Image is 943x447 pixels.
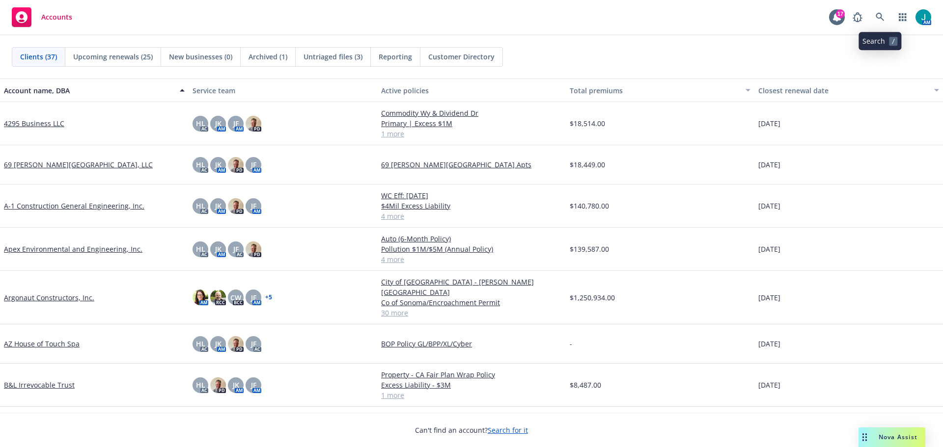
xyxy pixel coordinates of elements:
span: JF [233,118,239,129]
span: [DATE] [758,244,780,254]
span: $139,587.00 [570,244,609,254]
span: JK [215,159,222,170]
a: 30 more [381,308,562,318]
span: Archived (1) [249,52,287,62]
span: JF [251,380,256,390]
button: Total premiums [566,79,754,102]
span: Customer Directory [428,52,495,62]
a: Search [870,7,890,27]
a: Property - CA Fair Plan Wrap Policy [381,369,562,380]
a: Commodity Wy & Dividend Dr [381,108,562,118]
a: Auto (6-Month Policy) [381,234,562,244]
span: Nova Assist [879,433,917,441]
span: HL [196,118,205,129]
span: JK [215,118,222,129]
span: $140,780.00 [570,201,609,211]
a: 4295 Business LLC [4,118,64,129]
a: 4 more [381,254,562,264]
a: Search for it [488,425,528,435]
span: HL [196,339,205,349]
span: $18,514.00 [570,118,605,129]
div: Drag to move [859,427,871,447]
span: CW [230,292,241,303]
span: [DATE] [758,339,780,349]
button: Active policies [377,79,566,102]
span: HL [196,380,205,390]
a: $4Mil Excess Liability [381,201,562,211]
span: [DATE] [758,118,780,129]
a: A-1 Construction General Engineering, Inc. [4,201,144,211]
a: 69 [PERSON_NAME][GEOGRAPHIC_DATA] Apts [381,159,562,170]
span: Accounts [41,13,72,21]
a: Primary | Excess $1M [381,118,562,129]
span: Can't find an account? [415,425,528,435]
span: $18,449.00 [570,159,605,170]
img: photo [228,198,244,214]
span: JF [233,244,239,254]
span: JF [251,292,256,303]
span: JF [251,159,256,170]
a: Co of Sonoma/Encroachment Permit [381,297,562,308]
span: Upcoming renewals (25) [73,52,153,62]
a: 69 [PERSON_NAME][GEOGRAPHIC_DATA], LLC [4,159,153,170]
span: HL [196,201,205,211]
div: Service team [193,85,373,96]
a: WC Eff: [DATE] [381,190,562,201]
a: Report a Bug [848,7,867,27]
span: [DATE] [758,201,780,211]
a: Accounts [8,3,76,31]
a: Apex Environmental and Engineering, Inc. [4,244,142,254]
span: HL [196,244,205,254]
span: Reporting [379,52,412,62]
a: BOP Policy GL/BPP/XL/Cyber [381,339,562,349]
span: [DATE] [758,292,780,303]
a: 1 more [381,390,562,400]
div: Closest renewal date [758,85,928,96]
img: photo [210,377,226,393]
span: [DATE] [758,159,780,170]
span: $1,250,934.00 [570,292,615,303]
img: photo [246,116,261,131]
button: Nova Assist [859,427,925,447]
a: B&L Irrevocable Trust [4,380,75,390]
a: Pollution $1M/$5M (Annual Policy) [381,244,562,254]
div: Total premiums [570,85,740,96]
a: Switch app [893,7,913,27]
a: City of [GEOGRAPHIC_DATA] - [PERSON_NAME] [GEOGRAPHIC_DATA] [381,277,562,297]
button: Closest renewal date [754,79,943,102]
div: Active policies [381,85,562,96]
a: Argonaut Constructors, Inc. [4,292,94,303]
span: JK [233,380,239,390]
span: JK [215,244,222,254]
img: photo [228,336,244,352]
img: photo [246,241,261,257]
span: New businesses (0) [169,52,232,62]
span: $8,487.00 [570,380,601,390]
span: JK [215,339,222,349]
a: 4 more [381,211,562,221]
a: + 5 [265,294,272,300]
button: Service team [189,79,377,102]
span: JF [251,339,256,349]
img: photo [210,289,226,305]
span: JK [215,201,222,211]
a: AZ House of Touch Spa [4,339,80,349]
span: HL [196,159,205,170]
div: 17 [836,9,845,18]
span: Untriaged files (3) [304,52,362,62]
img: photo [228,157,244,173]
span: [DATE] [758,380,780,390]
img: photo [193,289,208,305]
a: Excess Liability - $3M [381,380,562,390]
a: 1 more [381,129,562,139]
span: Clients (37) [20,52,57,62]
img: photo [915,9,931,25]
span: - [570,339,572,349]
